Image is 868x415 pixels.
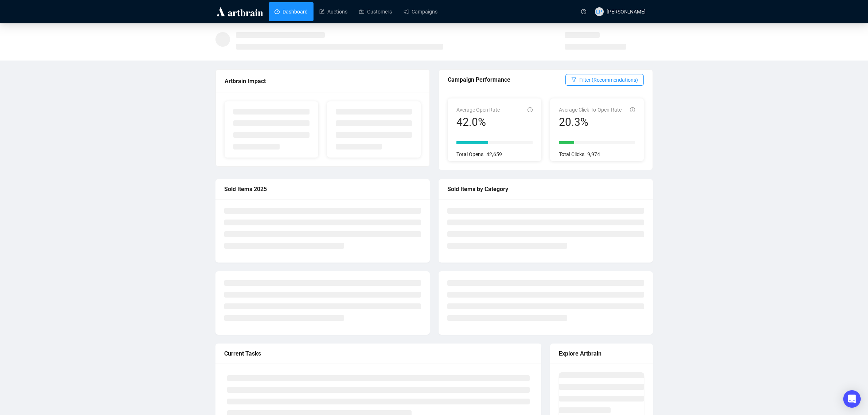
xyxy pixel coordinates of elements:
[559,115,622,129] div: 20.3%
[215,6,264,18] img: logo
[359,2,392,21] a: Customers
[587,151,600,157] span: 9,974
[225,77,421,86] div: Artbrain Impact
[447,185,644,194] div: Sold Items by Category
[224,185,421,194] div: Sold Items 2025
[607,9,646,15] span: [PERSON_NAME]
[456,151,483,157] span: Total Opens
[528,107,533,112] span: info-circle
[596,8,602,16] span: LP
[571,77,576,82] span: filter
[448,75,565,84] div: Campaign Performance
[486,151,502,157] span: 42,659
[843,390,861,408] div: Open Intercom Messenger
[630,107,635,112] span: info-circle
[559,349,644,358] div: Explore Artbrain
[275,2,308,21] a: Dashboard
[581,9,586,14] span: question-circle
[224,349,533,358] div: Current Tasks
[579,76,638,84] span: Filter (Recommendations)
[559,107,622,113] span: Average Click-To-Open-Rate
[565,74,644,86] button: Filter (Recommendations)
[456,115,500,129] div: 42.0%
[319,2,347,21] a: Auctions
[559,151,584,157] span: Total Clicks
[456,107,500,113] span: Average Open Rate
[404,2,437,21] a: Campaigns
